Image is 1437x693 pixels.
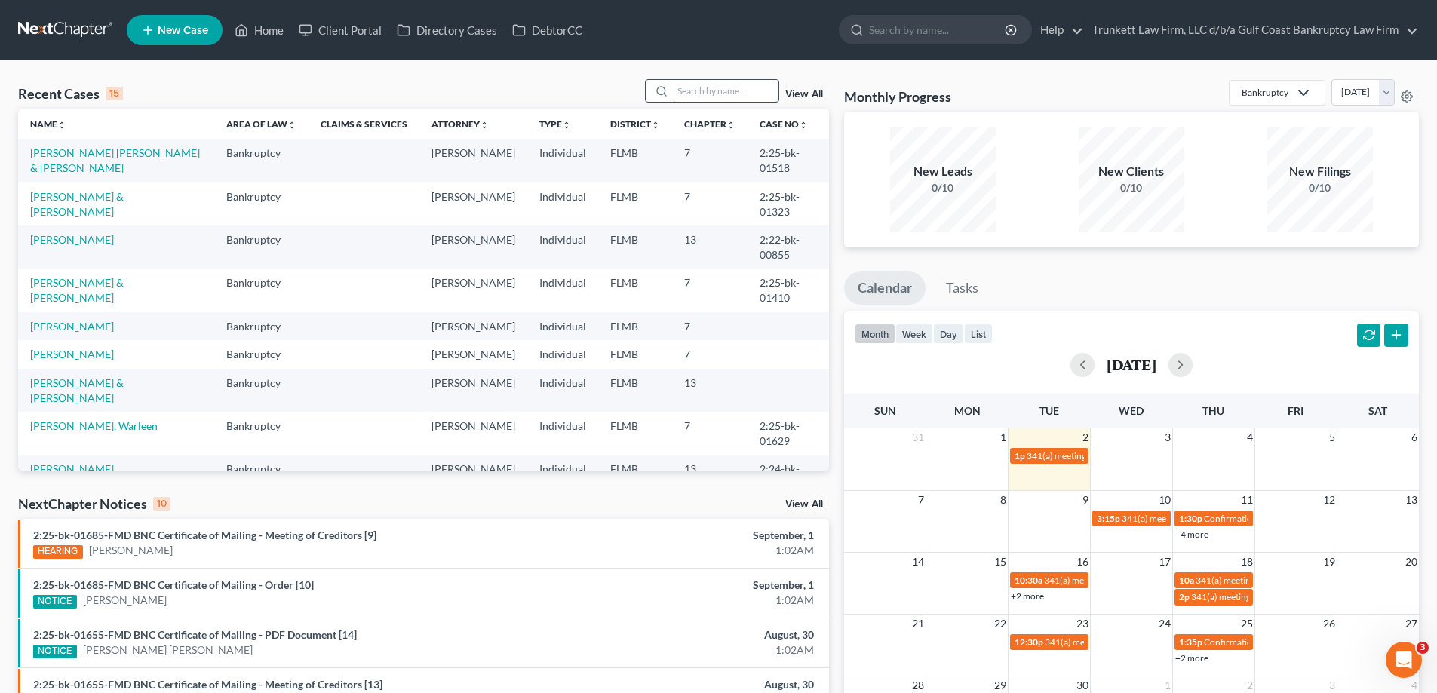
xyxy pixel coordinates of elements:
a: Tasks [932,271,992,305]
a: [PERSON_NAME], Warleen [30,419,158,432]
td: [PERSON_NAME] [419,412,527,455]
div: Bankruptcy [1242,86,1288,99]
td: Individual [527,369,598,412]
td: FLMB [598,340,672,368]
a: [PERSON_NAME] [83,593,167,608]
span: 341(a) meeting for [PERSON_NAME] [1044,575,1190,586]
input: Search by name... [673,80,778,102]
td: Bankruptcy [214,269,309,312]
a: [PERSON_NAME] [30,462,114,475]
button: week [895,324,933,344]
span: 22 [993,615,1008,633]
td: [PERSON_NAME] [419,455,527,498]
span: 24 [1157,615,1172,633]
a: [PERSON_NAME] [PERSON_NAME] [83,642,253,658]
span: 26 [1322,615,1337,633]
td: [PERSON_NAME] [419,312,527,340]
span: 3 [1417,642,1429,654]
a: +4 more [1175,529,1208,540]
a: Trunkett Law Firm, LLC d/b/a Gulf Coast Bankruptcy Law Firm [1085,17,1418,44]
span: Wed [1119,404,1144,417]
a: [PERSON_NAME] & [PERSON_NAME] [30,376,124,404]
td: Bankruptcy [214,139,309,182]
span: 17 [1157,553,1172,571]
a: Client Portal [291,17,389,44]
td: FLMB [598,182,672,225]
span: Sat [1368,404,1387,417]
span: 27 [1404,615,1419,633]
td: Bankruptcy [214,312,309,340]
td: [PERSON_NAME] [419,182,527,225]
a: Help [1033,17,1083,44]
span: 18 [1239,553,1254,571]
td: 2:25-bk-01323 [748,182,829,225]
i: unfold_more [57,121,66,130]
span: 10a [1179,575,1194,586]
div: 0/10 [890,180,996,195]
a: [PERSON_NAME] & [PERSON_NAME] [30,190,124,218]
span: 4 [1245,428,1254,446]
a: Home [227,17,291,44]
span: 341(a) meeting for [PERSON_NAME] [PERSON_NAME] [1191,591,1409,603]
td: [PERSON_NAME] [419,269,527,312]
td: 13 [672,369,748,412]
th: Claims & Services [309,109,419,139]
span: 25 [1239,615,1254,633]
a: Chapterunfold_more [684,118,735,130]
td: Individual [527,455,598,498]
a: Case Nounfold_more [760,118,808,130]
td: FLMB [598,139,672,182]
a: +2 more [1175,652,1208,664]
td: FLMB [598,225,672,268]
a: 2:25-bk-01685-FMD BNC Certificate of Mailing - Meeting of Creditors [9] [33,529,376,541]
td: Individual [527,312,598,340]
div: August, 30 [563,627,814,642]
a: 2:25-bk-01685-FMD BNC Certificate of Mailing - Order [10] [33,578,314,591]
h2: [DATE] [1107,357,1156,373]
td: [PERSON_NAME] [419,139,527,182]
span: 10:30a [1015,575,1042,586]
span: 31 [910,428,926,446]
a: Attorneyunfold_more [431,118,489,130]
div: 15 [106,87,123,100]
td: FLMB [598,269,672,312]
span: 5 [1328,428,1337,446]
div: August, 30 [563,677,814,692]
a: [PERSON_NAME] [89,543,173,558]
td: 2:25-bk-01518 [748,139,829,182]
a: DebtorCC [505,17,590,44]
div: NOTICE [33,645,77,658]
a: 2:25-bk-01655-FMD BNC Certificate of Mailing - PDF Document [14] [33,628,357,641]
span: 1 [999,428,1008,446]
td: Bankruptcy [214,412,309,455]
td: Individual [527,139,598,182]
span: Tue [1039,404,1059,417]
td: 7 [672,340,748,368]
span: 341(a) meeting for [PERSON_NAME] [1122,513,1267,524]
td: 7 [672,182,748,225]
a: [PERSON_NAME] [30,233,114,246]
td: FLMB [598,369,672,412]
td: Individual [527,412,598,455]
i: unfold_more [726,121,735,130]
span: 19 [1322,553,1337,571]
span: Fri [1288,404,1303,417]
div: New Leads [890,163,996,180]
span: Confirmation hearing for [PERSON_NAME] [1204,513,1375,524]
td: Individual [527,269,598,312]
a: Typeunfold_more [539,118,571,130]
div: Recent Cases [18,84,123,103]
td: Bankruptcy [214,369,309,412]
div: New Filings [1267,163,1373,180]
td: Bankruptcy [214,340,309,368]
td: Individual [527,340,598,368]
input: Search by name... [869,16,1007,44]
span: 1:30p [1179,513,1202,524]
a: [PERSON_NAME] [30,320,114,333]
span: 7 [917,491,926,509]
div: New Clients [1079,163,1184,180]
a: [PERSON_NAME] [PERSON_NAME] & [PERSON_NAME] [30,146,200,174]
td: 13 [672,225,748,268]
td: [PERSON_NAME] [419,340,527,368]
span: 341(a) meeting for [PERSON_NAME] [1196,575,1341,586]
